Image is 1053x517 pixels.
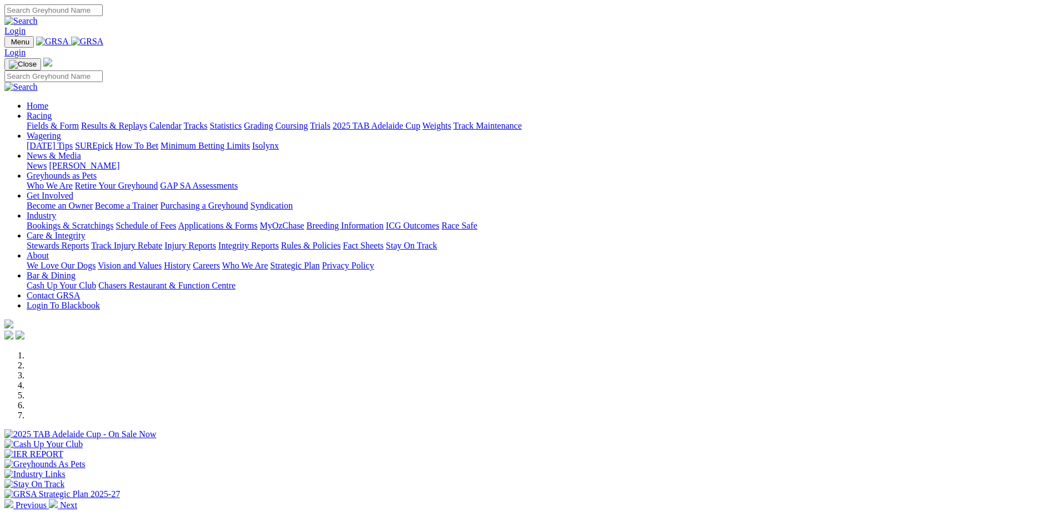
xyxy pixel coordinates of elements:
[4,500,49,510] a: Previous
[27,241,1049,251] div: Care & Integrity
[27,131,61,140] a: Wagering
[27,111,52,120] a: Racing
[250,201,293,210] a: Syndication
[49,500,77,510] a: Next
[222,261,268,270] a: Who We Are
[27,231,85,240] a: Care & Integrity
[11,38,29,46] span: Menu
[454,121,522,130] a: Track Maintenance
[244,121,273,130] a: Grading
[27,211,56,220] a: Industry
[332,121,420,130] a: 2025 TAB Adelaide Cup
[27,121,1049,131] div: Racing
[4,26,26,36] a: Login
[75,181,158,190] a: Retire Your Greyhound
[115,221,176,230] a: Schedule of Fees
[149,121,182,130] a: Calendar
[178,221,258,230] a: Applications & Forms
[27,161,47,170] a: News
[4,36,34,48] button: Toggle navigation
[322,261,374,270] a: Privacy Policy
[27,291,80,300] a: Contact GRSA
[27,141,73,150] a: [DATE] Tips
[27,261,1049,271] div: About
[27,121,79,130] a: Fields & Form
[98,261,162,270] a: Vision and Values
[75,141,113,150] a: SUREpick
[27,241,89,250] a: Stewards Reports
[27,281,1049,291] div: Bar & Dining
[441,221,477,230] a: Race Safe
[27,181,1049,191] div: Greyhounds as Pets
[270,261,320,270] a: Strategic Plan
[193,261,220,270] a: Careers
[27,201,1049,211] div: Get Involved
[4,331,13,339] img: facebook.svg
[27,281,96,290] a: Cash Up Your Club
[4,489,120,499] img: GRSA Strategic Plan 2025-27
[43,58,52,67] img: logo-grsa-white.png
[27,221,113,230] a: Bookings & Scratchings
[27,201,93,210] a: Become an Owner
[27,191,73,200] a: Get Involved
[27,181,73,190] a: Who We Are
[27,141,1049,151] div: Wagering
[4,82,38,92] img: Search
[260,221,304,230] a: MyOzChase
[4,499,13,508] img: chevron-left-pager-white.svg
[4,58,41,70] button: Toggle navigation
[4,449,63,459] img: IER REPORT
[4,469,66,479] img: Industry Links
[184,121,208,130] a: Tracks
[36,37,69,47] img: GRSA
[27,171,97,180] a: Greyhounds as Pets
[4,439,83,449] img: Cash Up Your Club
[98,281,235,290] a: Chasers Restaurant & Function Centre
[164,241,216,250] a: Injury Reports
[4,70,103,82] input: Search
[16,331,24,339] img: twitter.svg
[81,121,147,130] a: Results & Replays
[49,499,58,508] img: chevron-right-pager-white.svg
[27,151,81,160] a: News & Media
[4,4,103,16] input: Search
[218,241,279,250] a: Integrity Reports
[164,261,190,270] a: History
[27,161,1049,171] div: News & Media
[4,320,13,328] img: logo-grsa-white.png
[386,221,439,230] a: ICG Outcomes
[160,181,238,190] a: GAP SA Assessments
[27,221,1049,231] div: Industry
[9,60,37,69] img: Close
[16,500,47,510] span: Previous
[91,241,162,250] a: Track Injury Rebate
[306,221,384,230] a: Breeding Information
[281,241,341,250] a: Rules & Policies
[27,271,75,280] a: Bar & Dining
[115,141,159,150] a: How To Bet
[27,301,100,310] a: Login To Blackbook
[422,121,451,130] a: Weights
[49,161,119,170] a: [PERSON_NAME]
[4,48,26,57] a: Login
[60,500,77,510] span: Next
[4,429,157,439] img: 2025 TAB Adelaide Cup - On Sale Now
[343,241,384,250] a: Fact Sheets
[310,121,330,130] a: Trials
[27,261,95,270] a: We Love Our Dogs
[210,121,242,130] a: Statistics
[160,201,248,210] a: Purchasing a Greyhound
[386,241,437,250] a: Stay On Track
[252,141,279,150] a: Isolynx
[95,201,158,210] a: Become a Trainer
[4,459,85,469] img: Greyhounds As Pets
[4,16,38,26] img: Search
[27,251,49,260] a: About
[27,101,48,110] a: Home
[275,121,308,130] a: Coursing
[4,479,64,489] img: Stay On Track
[160,141,250,150] a: Minimum Betting Limits
[71,37,104,47] img: GRSA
